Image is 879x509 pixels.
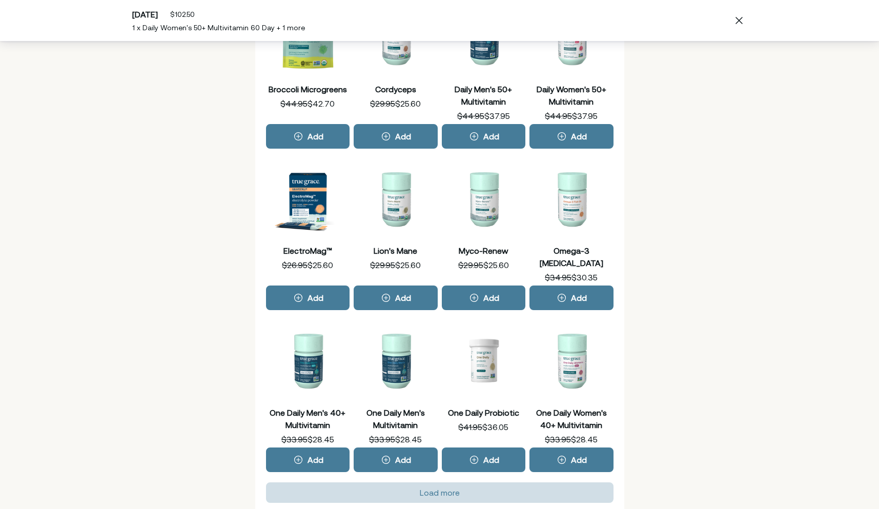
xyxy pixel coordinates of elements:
s: $33.95 [545,435,571,444]
div: $25.60 [442,261,526,269]
s: $44.95 [545,111,572,120]
span: [DATE] [132,10,158,19]
span: $102.50 [170,10,195,18]
div: $37.95 [529,112,614,120]
div: Add [395,132,411,140]
div: Add [308,456,323,464]
button: Add [442,286,526,310]
span: Daily Women's 50+ Multivitamin [537,85,606,106]
button: Add [529,124,614,149]
div: Add [308,294,323,302]
s: $33.95 [281,435,308,444]
s: $29.95 [370,260,395,270]
div: $28.45 [354,435,438,443]
div: $36.05 [442,423,526,431]
span: One Daily Women's 40+ Multivitamin [536,408,607,430]
button: Add [529,447,614,472]
span: Cordyceps [375,85,416,94]
button: Add [354,447,438,472]
div: Add [571,132,587,140]
button: Add [442,447,526,472]
button: Add [266,124,350,149]
div: $25.60 [266,261,350,269]
span: Myco-Renew [459,246,508,255]
button: Add [266,447,350,472]
div: Add [483,456,499,464]
s: $26.95 [282,260,308,270]
s: $41.95 [458,422,482,432]
span: Daily Men's 50+ Multivitamin [455,85,512,106]
div: $42.70 [266,99,350,108]
div: $30.35 [529,273,614,281]
span: One Daily Men's 40+ Multivitamin [270,408,345,430]
div: Add [571,294,587,302]
div: $25.60 [354,261,438,269]
span: One Daily Probiotic [448,408,519,417]
div: Add [395,456,411,464]
span: Omega-3 [MEDICAL_DATA] [540,246,603,268]
div: Add [571,456,587,464]
s: $33.95 [369,435,395,444]
span: ElectroMag™ [283,246,332,255]
div: $25.60 [354,99,438,108]
button: Add [529,286,614,310]
div: $37.95 [442,112,526,120]
div: Add [308,132,323,140]
button: Add [354,124,438,149]
s: $34.95 [545,273,571,282]
div: Add [483,132,499,140]
button: Add [442,124,526,149]
button: Load more [266,482,614,503]
button: Add [354,286,438,310]
div: $28.45 [529,435,614,443]
div: $28.45 [266,435,350,443]
span: Lion's Mane [374,246,417,255]
div: Load more [420,488,460,497]
s: $29.95 [370,99,395,108]
div: Add [483,294,499,302]
span: 1 x Daily Women's 50+ Multivitamin 60 Day + 1 more [132,24,305,32]
span: One Daily Men's Multivitamin [366,408,425,430]
s: $44.95 [280,99,308,108]
span: Close [731,12,747,29]
s: $29.95 [458,260,483,270]
s: $44.95 [457,111,484,120]
div: Add [395,294,411,302]
span: Broccoli Microgreens [269,85,347,94]
button: Add [266,286,350,310]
